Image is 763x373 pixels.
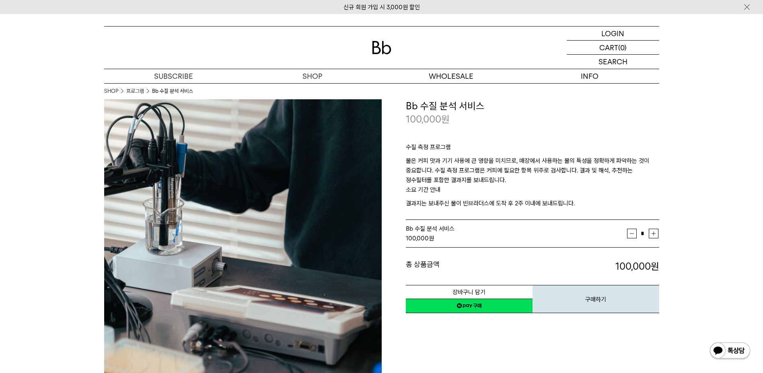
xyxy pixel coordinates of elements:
a: CART (0) [567,41,659,55]
div: 원 [406,234,627,243]
p: CART [599,41,618,54]
dt: 총 상품금액 [406,260,533,273]
p: 결과지는 보내주신 물이 빈브라더스에 도착 후 2주 이내에 보내드립니다. [406,199,659,208]
p: INFO [520,69,659,83]
button: 장바구니 담기 [406,285,533,299]
p: 물은 커피 맛과 기기 사용에 큰 영향을 미치므로, 매장에서 사용하는 물의 특성을 정확하게 파악하는 것이 중요합니다. 수질 측정 프로그램은 커피에 필요한 항목 위주로 검사합니다... [406,156,659,185]
a: SHOP [243,69,382,83]
button: 구매하기 [533,285,659,313]
p: (0) [618,41,627,54]
span: Bb 수질 분석 서비스 [406,225,455,232]
p: WHOLESALE [382,69,520,83]
h3: Bb 수질 분석 서비스 [406,99,659,113]
p: 100,000 [406,113,450,126]
a: 신규 회원 가입 시 3,000원 할인 [343,4,420,11]
p: 소요 기간 안내 [406,185,659,199]
span: 원 [441,113,450,125]
button: 증가 [649,229,658,238]
p: LOGIN [601,27,624,40]
a: SHOP [104,87,118,95]
strong: 100,000 [615,260,659,272]
strong: 100,000 [406,235,429,242]
a: LOGIN [567,27,659,41]
button: 감소 [627,229,637,238]
a: 새창 [406,299,533,313]
a: SUBSCRIBE [104,69,243,83]
b: 원 [651,260,659,272]
li: Bb 수질 분석 서비스 [152,87,193,95]
img: 로고 [372,41,391,54]
img: 카카오톡 채널 1:1 채팅 버튼 [709,342,751,361]
a: 프로그램 [126,87,144,95]
p: 수질 측정 프로그램 [406,142,659,156]
p: SEARCH [598,55,627,69]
